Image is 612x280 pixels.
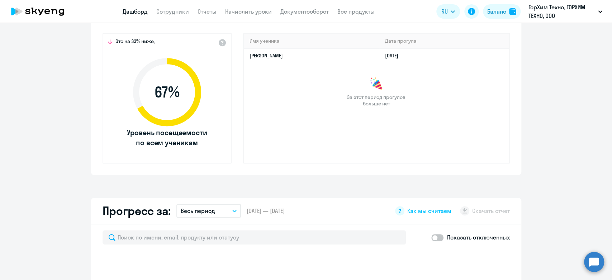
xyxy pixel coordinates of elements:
span: За этот период прогулов больше нет [346,94,407,107]
th: Имя ученика [244,34,380,48]
a: Дашборд [123,8,148,15]
h2: Прогресс за: [103,204,171,218]
button: Весь период [176,204,241,218]
span: 67 % [126,84,208,101]
span: [DATE] — [DATE] [247,207,285,215]
p: ГорХим Техно, ГОРХИМ ТЕХНО, ООО [528,3,595,20]
img: congrats [369,77,384,91]
a: Документооборот [280,8,329,15]
span: RU [441,7,448,16]
a: [PERSON_NAME] [250,52,283,59]
button: ГорХим Техно, ГОРХИМ ТЕХНО, ООО [525,3,606,20]
p: Показать отключенных [447,233,510,242]
p: Весь период [181,207,215,215]
span: Уровень посещаемости по всем ученикам [126,128,208,148]
a: Отчеты [198,8,217,15]
th: Дата прогула [379,34,509,48]
img: balance [509,8,516,15]
button: RU [436,4,460,19]
button: Балансbalance [483,4,521,19]
span: Как мы считаем [407,207,451,215]
div: Баланс [487,7,506,16]
a: Сотрудники [156,8,189,15]
span: Это на 33% ниже, [115,38,155,47]
a: [DATE] [385,52,404,59]
a: Начислить уроки [225,8,272,15]
input: Поиск по имени, email, продукту или статусу [103,230,406,245]
a: Все продукты [337,8,375,15]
